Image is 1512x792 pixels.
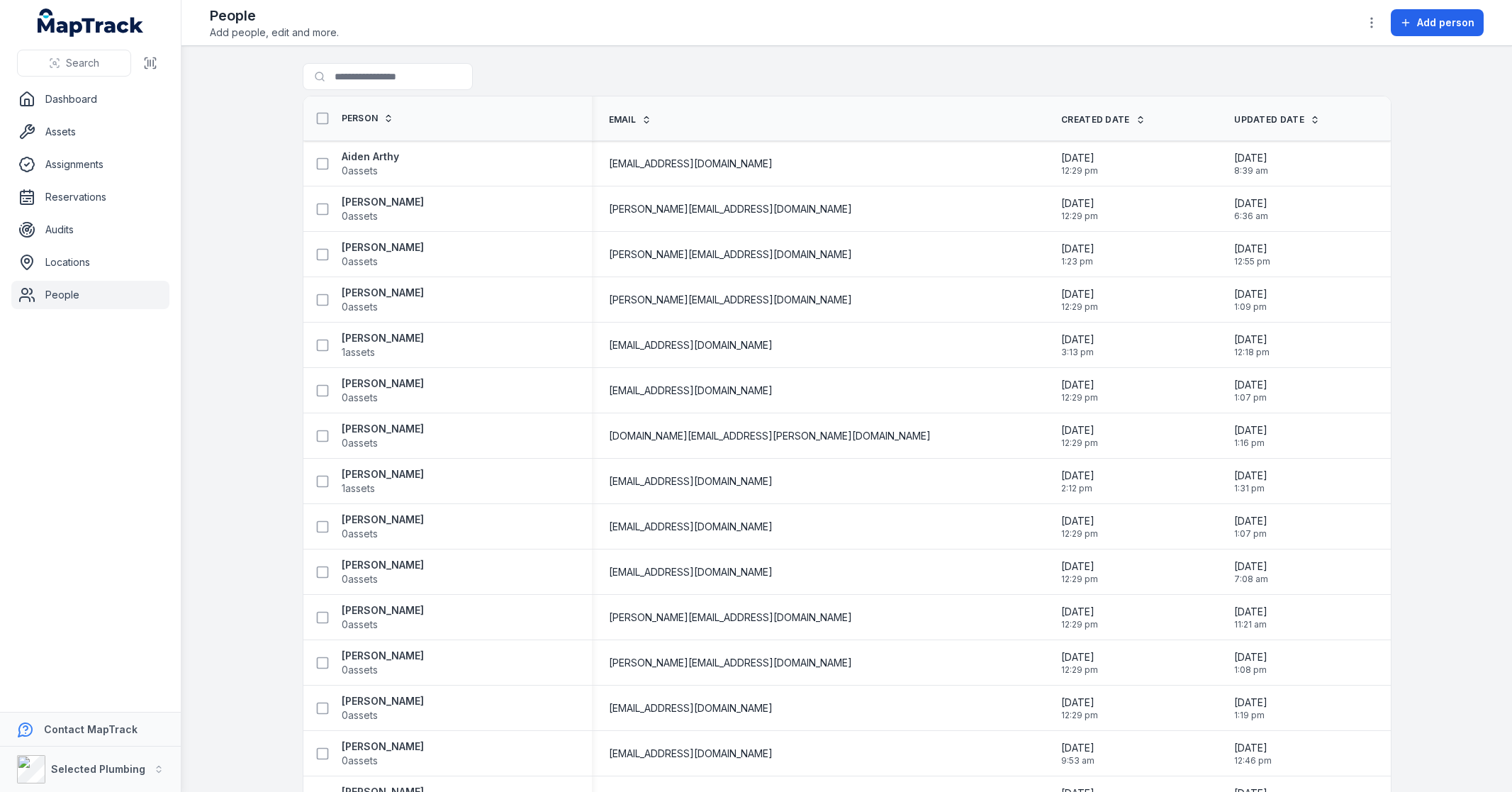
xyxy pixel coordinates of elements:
span: Search [66,56,99,70]
strong: [PERSON_NAME] [342,740,424,754]
span: 12:29 pm [1061,619,1098,630]
button: Search [17,50,131,77]
time: 14/01/2025, 12:29:42 pm [1061,378,1098,403]
strong: [PERSON_NAME] [342,649,424,663]
span: 1:07 pm [1234,528,1267,540]
a: Audits [11,216,169,244]
strong: [PERSON_NAME] [342,467,424,481]
span: 12:18 pm [1234,347,1270,358]
time: 14/01/2025, 12:29:42 pm [1061,514,1098,540]
span: [DATE] [1061,469,1094,483]
span: 1:08 pm [1234,664,1267,676]
time: 14/01/2025, 12:29:42 pm [1061,423,1098,449]
a: [PERSON_NAME]1assets [342,331,424,359]
span: [DATE] [1061,333,1094,347]
span: [DATE] [1061,196,1098,211]
a: Assets [11,118,169,146]
time: 28/08/2025, 11:21:17 am [1234,605,1267,630]
span: 12:46 pm [1234,755,1272,766]
span: 1 assets [342,481,375,496]
span: 1:07 pm [1234,392,1267,403]
span: [EMAIL_ADDRESS][DOMAIN_NAME] [609,565,773,579]
strong: Aiden Arthy [342,150,399,164]
span: 1:09 pm [1234,301,1267,313]
span: 0 assets [342,300,378,314]
strong: [PERSON_NAME] [342,377,424,391]
strong: [PERSON_NAME] [342,286,424,300]
a: MapTrack [38,9,144,37]
span: [EMAIL_ADDRESS][DOMAIN_NAME] [609,474,773,489]
span: 0 assets [342,527,378,541]
a: [PERSON_NAME]0assets [342,740,424,768]
time: 14/01/2025, 12:29:42 pm [1061,287,1098,313]
span: [DATE] [1061,287,1098,301]
time: 13/02/2025, 1:23:00 pm [1061,242,1094,267]
span: 0 assets [342,436,378,450]
h2: People [210,6,339,26]
span: 1:16 pm [1234,437,1267,449]
button: Add person [1391,9,1484,36]
time: 11/08/2025, 1:16:06 pm [1234,423,1267,449]
span: 12:29 pm [1061,528,1098,540]
a: [PERSON_NAME]0assets [342,240,424,269]
a: [PERSON_NAME]0assets [342,513,424,541]
strong: [PERSON_NAME] [342,694,424,708]
strong: Contact MapTrack [44,723,138,735]
span: 1 assets [342,345,375,359]
a: Created Date [1061,114,1146,126]
a: Updated Date [1234,114,1320,126]
time: 14/01/2025, 12:29:42 pm [1061,151,1098,177]
span: [DATE] [1061,242,1094,256]
a: Locations [11,248,169,277]
span: 11:21 am [1234,619,1267,630]
a: Person [342,113,394,124]
time: 18/08/2025, 1:08:36 pm [1234,650,1267,676]
span: 0 assets [342,754,378,768]
span: Person [342,113,379,124]
a: [PERSON_NAME]0assets [342,603,424,632]
span: 12:55 pm [1234,256,1270,267]
strong: [PERSON_NAME] [342,422,424,436]
span: [EMAIL_ADDRESS][DOMAIN_NAME] [609,384,773,398]
span: Add person [1417,16,1474,30]
time: 14/01/2025, 12:29:42 pm [1061,605,1098,630]
time: 28/08/2025, 12:18:18 pm [1234,333,1270,358]
span: [DOMAIN_NAME][EMAIL_ADDRESS][PERSON_NAME][DOMAIN_NAME] [609,429,931,443]
a: [PERSON_NAME]0assets [342,286,424,314]
a: Assignments [11,150,169,179]
span: [DATE] [1234,514,1267,528]
span: 0 assets [342,708,378,723]
span: [DATE] [1234,423,1267,437]
span: [DATE] [1061,650,1098,664]
span: [EMAIL_ADDRESS][DOMAIN_NAME] [609,157,773,171]
time: 18/08/2025, 12:55:35 pm [1234,242,1270,267]
span: [DATE] [1234,650,1267,664]
span: [DATE] [1061,378,1098,392]
time: 18/08/2025, 8:39:46 am [1234,151,1268,177]
strong: [PERSON_NAME] [342,240,424,255]
span: [EMAIL_ADDRESS][DOMAIN_NAME] [609,747,773,761]
span: [DATE] [1234,696,1267,710]
span: 12:29 pm [1061,165,1098,177]
span: Add people, edit and more. [210,26,339,40]
time: 14/01/2025, 12:29:42 pm [1061,559,1098,585]
span: 12:29 pm [1061,437,1098,449]
span: 12:29 pm [1061,211,1098,222]
time: 18/08/2025, 1:09:45 pm [1234,287,1267,313]
span: 2:12 pm [1061,483,1094,494]
span: 0 assets [342,255,378,269]
span: [EMAIL_ADDRESS][DOMAIN_NAME] [609,701,773,715]
span: [DATE] [1234,378,1267,392]
a: [PERSON_NAME]0assets [342,195,424,223]
span: 8:39 am [1234,165,1268,177]
span: [PERSON_NAME][EMAIL_ADDRESS][DOMAIN_NAME] [609,247,852,262]
span: [DATE] [1061,741,1094,755]
time: 18/08/2025, 1:19:37 pm [1234,696,1267,721]
span: [EMAIL_ADDRESS][DOMAIN_NAME] [609,338,773,352]
span: [PERSON_NAME][EMAIL_ADDRESS][DOMAIN_NAME] [609,610,852,625]
a: [PERSON_NAME]0assets [342,377,424,405]
span: [DATE] [1234,333,1270,347]
span: 1:23 pm [1061,256,1094,267]
strong: [PERSON_NAME] [342,195,424,209]
strong: [PERSON_NAME] [342,331,424,345]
